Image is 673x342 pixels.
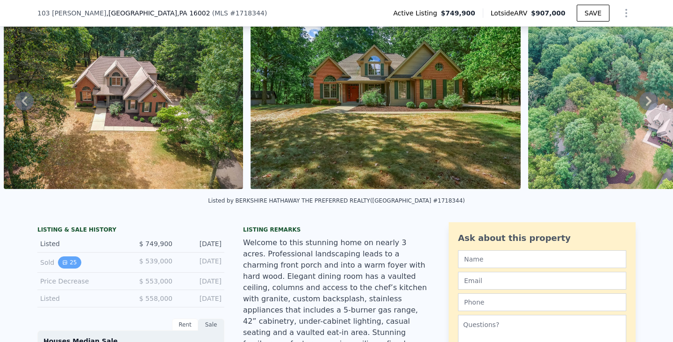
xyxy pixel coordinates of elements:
div: Rent [172,319,198,331]
div: [DATE] [180,256,222,269]
span: $ 553,000 [139,277,172,285]
div: Listed [40,239,123,248]
div: Ask about this property [458,232,626,245]
span: , [GEOGRAPHIC_DATA] [106,8,210,18]
div: Sold [40,256,123,269]
span: Lotside ARV [491,8,531,18]
div: ( ) [212,8,267,18]
button: View historical data [58,256,81,269]
div: Listed by BERKSHIRE HATHAWAY THE PREFERRED REALTY ([GEOGRAPHIC_DATA] #1718344) [208,197,465,204]
span: MLS [215,9,228,17]
button: SAVE [577,5,609,22]
span: $ 539,000 [139,257,172,265]
div: LISTING & SALE HISTORY [37,226,224,235]
span: # 1718344 [230,9,265,17]
div: [DATE] [180,239,222,248]
span: , PA 16002 [177,9,210,17]
span: $907,000 [531,9,566,17]
div: [DATE] [180,277,222,286]
div: [DATE] [180,294,222,303]
span: 103 [PERSON_NAME] [37,8,106,18]
div: Sale [198,319,224,331]
input: Email [458,272,626,290]
span: $749,900 [441,8,475,18]
div: Price Decrease [40,277,123,286]
img: Sale: 167592262 Parcel: 87564511 [251,9,521,189]
input: Name [458,250,626,268]
span: $ 558,000 [139,295,172,302]
input: Phone [458,293,626,311]
div: Listing remarks [243,226,430,233]
div: Listed [40,294,123,303]
button: Show Options [617,4,636,22]
span: $ 749,900 [139,240,172,247]
span: Active Listing [393,8,441,18]
img: Sale: 167592262 Parcel: 87564511 [4,9,243,189]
